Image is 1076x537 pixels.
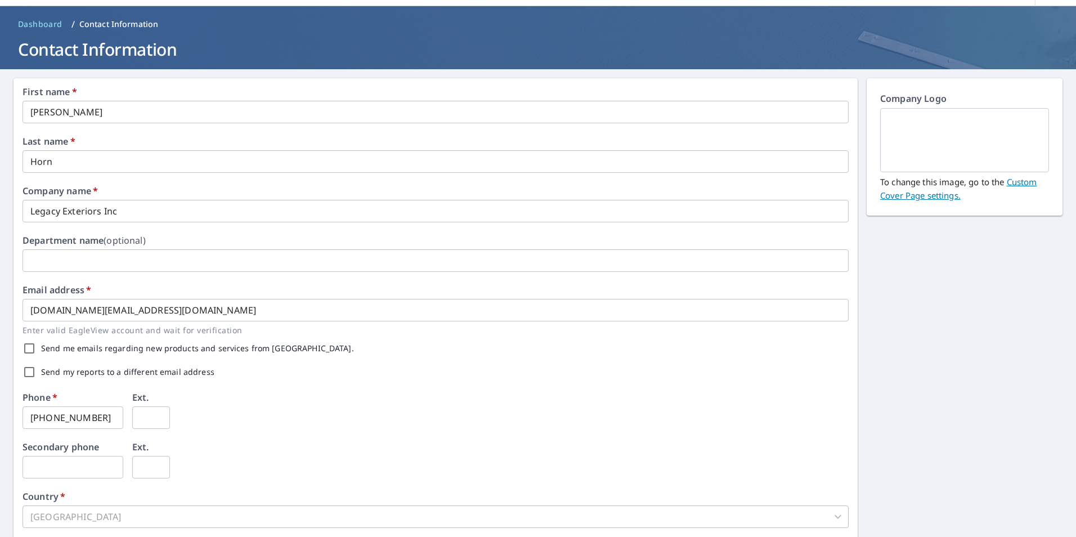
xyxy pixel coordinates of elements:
label: Ext. [132,393,149,402]
p: Contact Information [79,19,159,30]
label: Send my reports to a different email address [41,368,214,376]
label: Ext. [132,442,149,451]
p: Company Logo [880,92,1049,108]
p: Enter valid EagleView account and wait for verification [23,324,841,337]
label: Country [23,492,65,501]
a: Dashboard [14,15,67,33]
label: Department name [23,236,146,245]
label: Email address [23,285,91,294]
label: Send me emails regarding new products and services from [GEOGRAPHIC_DATA]. [41,344,354,352]
b: (optional) [104,234,146,247]
h1: Contact Information [14,38,1062,61]
label: Phone [23,393,57,402]
label: First name [23,87,77,96]
label: Secondary phone [23,442,99,451]
img: EmptyCustomerLogo.png [894,110,1035,171]
label: Company name [23,186,98,195]
label: Last name [23,137,75,146]
span: Dashboard [18,19,62,30]
p: To change this image, go to the [880,172,1049,202]
nav: breadcrumb [14,15,1062,33]
div: [GEOGRAPHIC_DATA] [23,505,849,528]
li: / [71,17,75,31]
